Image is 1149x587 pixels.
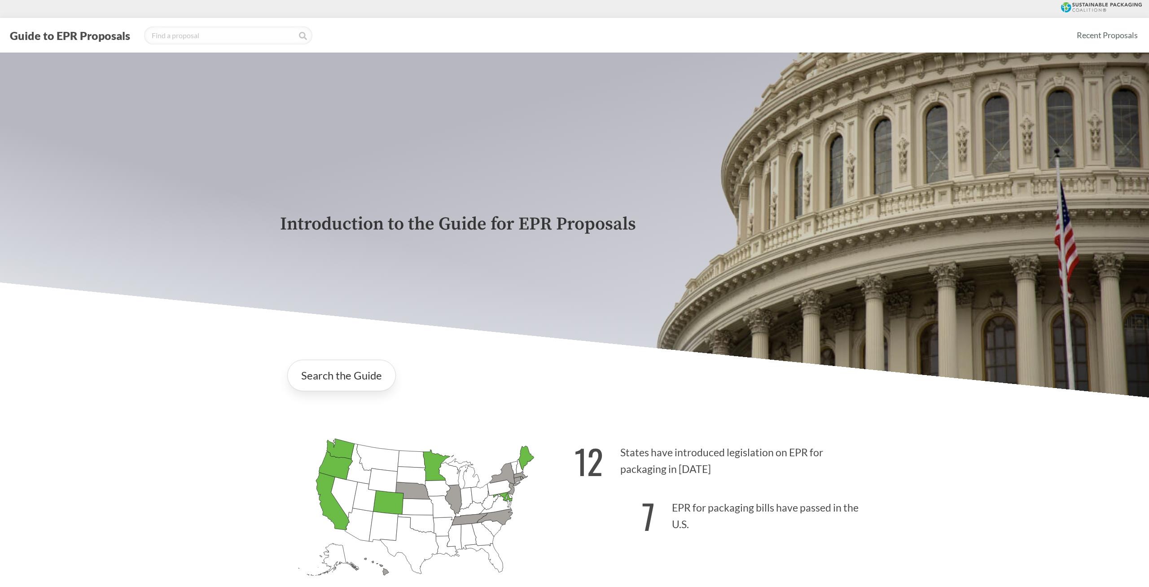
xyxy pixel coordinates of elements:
strong: 7 [642,491,655,541]
input: Find a proposal [144,26,312,44]
a: Search the Guide [287,360,396,391]
strong: 12 [574,436,603,486]
p: Introduction to the Guide for EPR Proposals [280,214,869,234]
p: EPR for packaging bills have passed in the U.S. [574,486,869,541]
button: Guide to EPR Proposals [7,28,133,43]
a: Recent Proposals [1073,25,1142,45]
p: States have introduced legislation on EPR for packaging in [DATE] [574,431,869,486]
